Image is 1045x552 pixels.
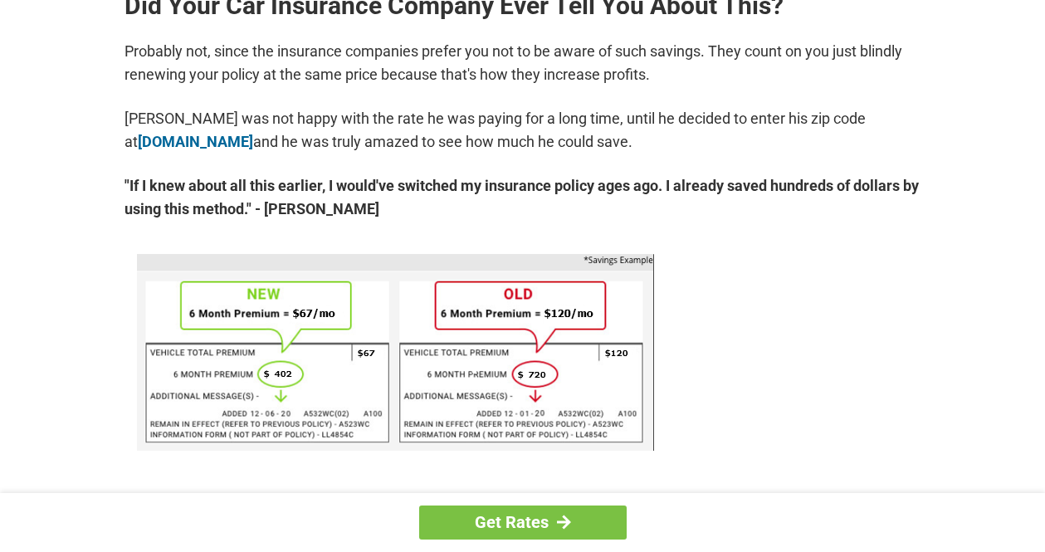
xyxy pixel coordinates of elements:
p: Probably not, since the insurance companies prefer you not to be aware of such savings. They coun... [125,40,921,86]
a: [DOMAIN_NAME] [138,133,253,150]
strong: "If I knew about all this earlier, I would've switched my insurance policy ages ago. I already sa... [125,174,921,221]
p: [PERSON_NAME] was not happy with the rate he was paying for a long time, until he decided to ente... [125,107,921,154]
a: Get Rates [419,506,627,540]
img: savings [137,254,654,451]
